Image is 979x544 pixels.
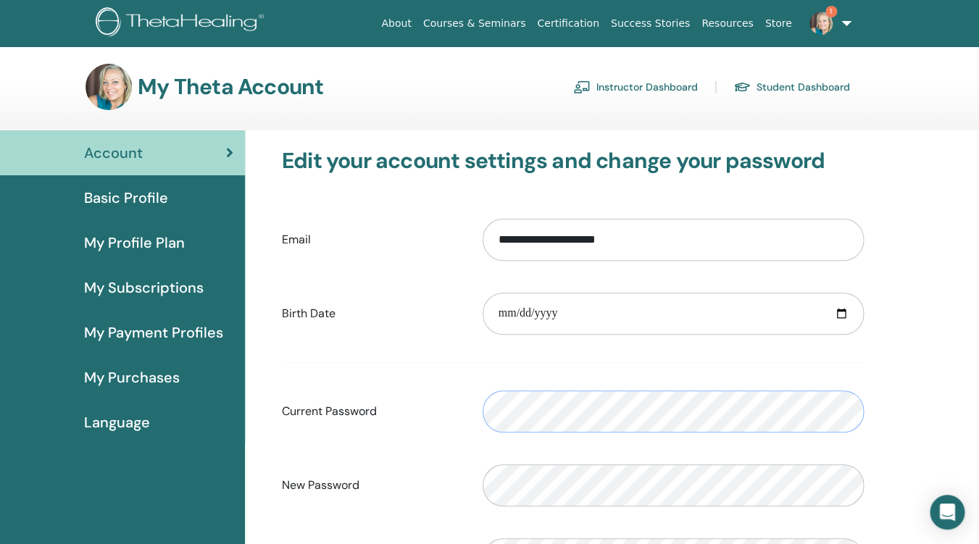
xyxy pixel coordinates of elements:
label: New Password [271,472,472,499]
a: Instructor Dashboard [573,75,698,99]
span: Account [84,142,143,164]
img: chalkboard-teacher.svg [573,80,591,93]
span: My Subscriptions [84,277,204,298]
a: About [375,10,417,37]
img: logo.png [96,7,269,40]
img: graduation-cap.svg [733,81,751,93]
label: Birth Date [271,300,472,327]
span: My Payment Profiles [84,322,223,343]
label: Email [271,226,472,254]
span: 1 [825,6,837,17]
a: Store [759,10,798,37]
label: Current Password [271,398,472,425]
a: Student Dashboard [733,75,850,99]
span: My Profile Plan [84,232,185,254]
span: Language [84,411,150,433]
img: default.jpg [809,12,833,35]
h3: Edit your account settings and change your password [282,148,864,174]
span: My Purchases [84,367,180,388]
img: default.jpg [86,64,132,110]
span: Basic Profile [84,187,168,209]
h3: My Theta Account [138,74,323,100]
a: Resources [696,10,759,37]
a: Certification [531,10,604,37]
a: Courses & Seminars [417,10,532,37]
div: Open Intercom Messenger [930,495,965,530]
a: Success Stories [605,10,696,37]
